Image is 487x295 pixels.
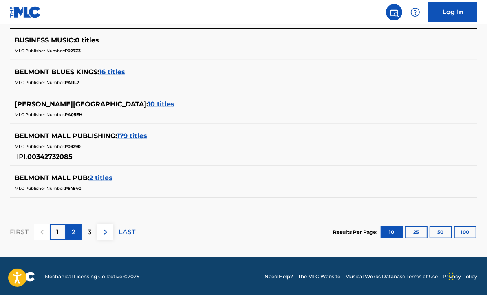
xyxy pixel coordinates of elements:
[10,6,41,18] img: MLC Logo
[88,227,91,237] p: 3
[407,4,423,20] div: Help
[333,229,379,236] p: Results Per Page:
[17,153,27,161] span: IPI:
[449,264,454,288] div: Drag
[386,4,402,20] a: Public Search
[264,273,293,280] a: Need Help?
[381,226,403,238] button: 10
[65,186,82,191] span: P6454G
[65,48,81,53] span: P027Z3
[428,2,477,22] a: Log In
[119,227,135,237] p: LAST
[15,68,99,76] span: BELMONT BLUES KINGS :
[345,273,438,280] a: Musical Works Database Terms of Use
[27,153,73,161] span: 00342732085
[45,273,139,280] span: Mechanical Licensing Collective © 2025
[15,112,65,117] span: MLC Publisher Number:
[65,112,82,117] span: PA05EH
[298,273,340,280] a: The MLC Website
[405,226,428,238] button: 25
[15,132,117,140] span: BELMONT MALL PUBLISHING :
[72,227,75,237] p: 2
[99,68,125,76] span: 16 titles
[148,100,174,108] span: 10 titles
[65,80,79,85] span: PA11L7
[389,7,399,17] img: search
[10,227,29,237] p: FIRST
[15,100,148,108] span: [PERSON_NAME][GEOGRAPHIC_DATA] :
[101,227,110,237] img: right
[57,227,59,237] p: 1
[430,226,452,238] button: 50
[15,80,65,85] span: MLC Publisher Number:
[443,273,477,280] a: Privacy Policy
[15,144,65,149] span: MLC Publisher Number:
[410,7,420,17] img: help
[65,144,81,149] span: P09290
[454,226,476,238] button: 100
[89,174,112,182] span: 2 titles
[117,132,147,140] span: 179 titles
[15,36,75,44] span: BUSINESS MUSIC :
[15,48,65,53] span: MLC Publisher Number:
[446,256,487,295] iframe: Chat Widget
[15,186,65,191] span: MLC Publisher Number:
[15,174,89,182] span: BELMONT MALL PUB :
[75,36,99,44] span: 0 titles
